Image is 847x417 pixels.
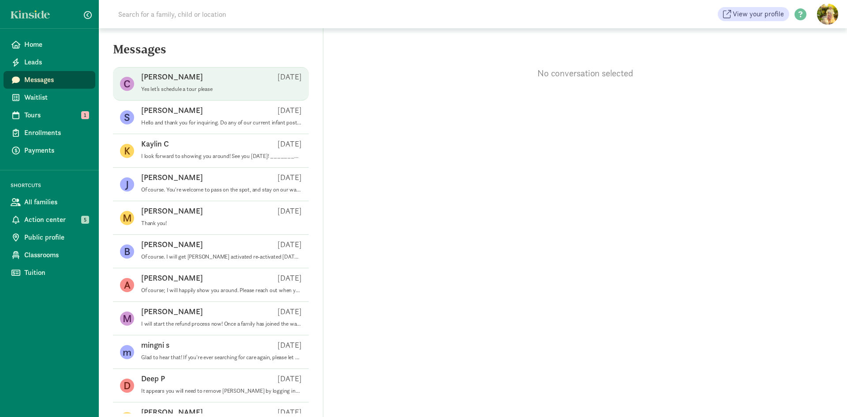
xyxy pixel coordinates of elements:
[4,264,95,282] a: Tuition
[141,273,203,283] p: [PERSON_NAME]
[277,139,302,149] p: [DATE]
[141,320,302,327] p: I will start the refund process now! Once a family has joined the waiting list they can open indi...
[141,153,302,160] p: I look forward to showing you around! See you [DATE]! ________________________________ From: Kins...
[24,197,88,207] span: All families
[120,77,134,91] figure: C
[24,39,88,50] span: Home
[277,105,302,116] p: [DATE]
[277,239,302,250] p: [DATE]
[24,75,88,85] span: Messages
[113,5,360,23] input: Search for a family, child or location
[120,244,134,259] figure: B
[120,312,134,326] figure: M
[24,145,88,156] span: Payments
[24,110,88,120] span: Tours
[120,211,134,225] figure: M
[81,111,89,119] span: 1
[24,232,88,243] span: Public profile
[141,220,302,227] p: Thank you!
[277,306,302,317] p: [DATE]
[120,177,134,192] figure: J
[24,267,88,278] span: Tuition
[733,9,784,19] span: View your profile
[24,250,88,260] span: Classrooms
[277,340,302,350] p: [DATE]
[141,206,203,216] p: [PERSON_NAME]
[277,71,302,82] p: [DATE]
[141,287,302,294] p: Of course; I will happily show you around. Please reach out when you have a better idea of days a...
[141,186,302,193] p: Of course. You're welcome to pass on the spot, and stay on our waitlist.
[4,124,95,142] a: Enrollments
[277,273,302,283] p: [DATE]
[141,239,203,250] p: [PERSON_NAME]
[277,172,302,183] p: [DATE]
[120,110,134,124] figure: S
[24,214,88,225] span: Action center
[4,89,95,106] a: Waitlist
[141,119,302,126] p: Hello and thank you for inquiring. Do any of our current infant postings work for your needs?
[141,172,203,183] p: [PERSON_NAME]
[718,7,789,21] a: View your profile
[24,57,88,68] span: Leads
[141,105,203,116] p: [PERSON_NAME]
[323,67,847,79] p: No conversation selected
[141,139,169,149] p: Kaylin C
[4,193,95,211] a: All families
[4,36,95,53] a: Home
[141,373,165,384] p: Deep P
[81,216,89,224] span: 5
[120,278,134,292] figure: A
[141,71,203,82] p: [PERSON_NAME]
[120,379,134,393] figure: D
[4,229,95,246] a: Public profile
[141,306,203,317] p: [PERSON_NAME]
[120,345,134,359] figure: m
[4,71,95,89] a: Messages
[24,92,88,103] span: Waitlist
[4,246,95,264] a: Classrooms
[120,144,134,158] figure: K
[141,340,169,350] p: mingni s
[277,373,302,384] p: [DATE]
[141,86,302,93] p: Yes let’s schedule a tour please
[4,142,95,159] a: Payments
[4,53,95,71] a: Leads
[141,253,302,260] p: Of course. I will get [PERSON_NAME] activated re-activated [DATE] then you can log in and edit yo...
[99,42,323,64] h5: Messages
[24,128,88,138] span: Enrollments
[141,387,302,394] p: It appears you will need to remove [PERSON_NAME] by logging into your profile and doing it there....
[277,206,302,216] p: [DATE]
[141,354,302,361] p: Glad to hear that! If you're ever searching for care again, please let us know.
[4,211,95,229] a: Action center 5
[4,106,95,124] a: Tours 1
